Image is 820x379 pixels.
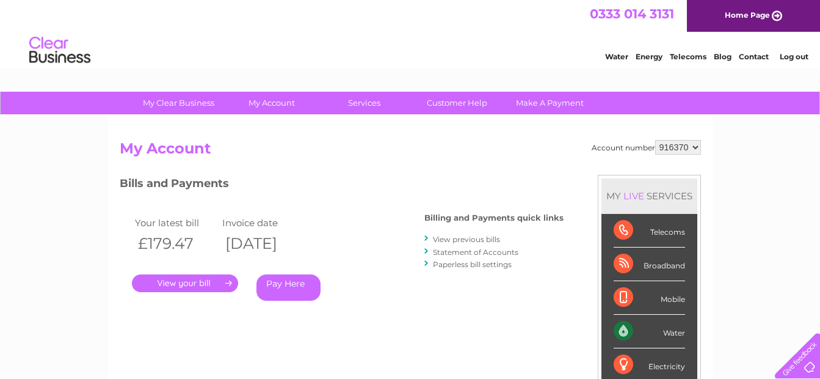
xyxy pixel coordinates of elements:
td: Your latest bill [132,215,220,231]
a: Blog [714,52,731,61]
h2: My Account [120,140,701,163]
div: Mobile [614,281,685,315]
a: My Account [221,92,322,114]
a: Paperless bill settings [433,260,512,269]
div: Clear Business is a trading name of Verastar Limited (registered in [GEOGRAPHIC_DATA] No. 3667643... [122,7,699,59]
h3: Bills and Payments [120,175,564,196]
a: Make A Payment [499,92,600,114]
a: Services [314,92,415,114]
a: Contact [739,52,769,61]
div: Water [614,315,685,348]
th: [DATE] [219,231,307,256]
a: Customer Help [407,92,507,114]
a: Telecoms [670,52,706,61]
a: Statement of Accounts [433,248,518,257]
a: My Clear Business [128,92,229,114]
td: Invoice date [219,215,307,231]
a: Water [605,52,628,61]
a: View previous bills [433,235,500,244]
h4: Billing and Payments quick links [424,213,564,223]
div: Account number [592,140,701,155]
img: logo.png [29,32,91,69]
a: . [132,274,238,292]
div: Telecoms [614,214,685,248]
a: 0333 014 3131 [590,6,674,21]
th: £179.47 [132,231,220,256]
div: Broadband [614,248,685,281]
a: Pay Here [256,274,321,301]
div: LIVE [621,190,647,202]
a: Energy [636,52,662,61]
a: Log out [780,52,808,61]
div: MY SERVICES [601,178,697,213]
